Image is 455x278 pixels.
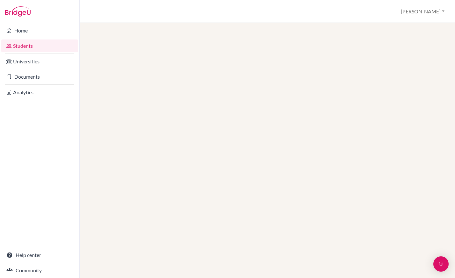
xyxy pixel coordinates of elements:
[1,39,78,52] a: Students
[1,86,78,99] a: Analytics
[1,55,78,68] a: Universities
[1,24,78,37] a: Home
[1,249,78,261] a: Help center
[398,5,447,18] button: [PERSON_NAME]
[1,264,78,277] a: Community
[1,70,78,83] a: Documents
[433,256,449,272] div: Open Intercom Messenger
[5,6,31,17] img: Bridge-U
